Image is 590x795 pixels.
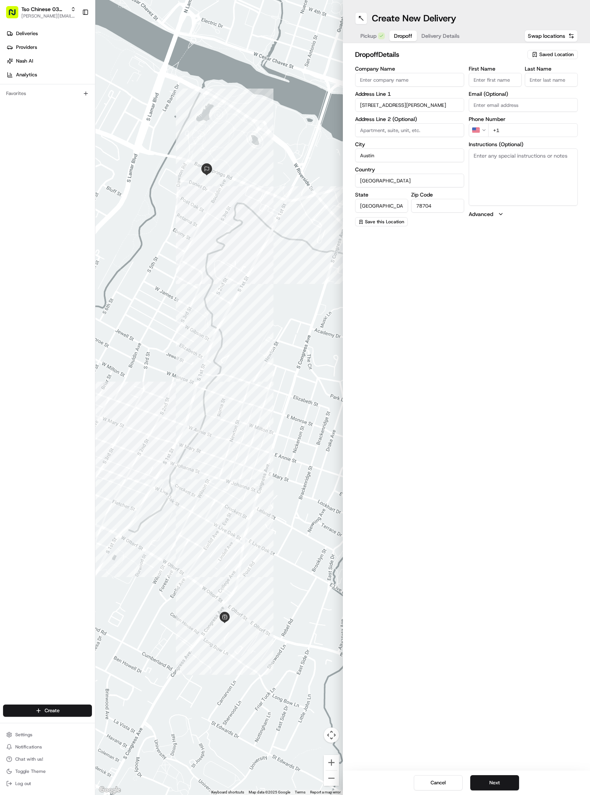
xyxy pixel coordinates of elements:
button: Create [3,705,92,717]
span: Create [45,707,59,714]
div: 📗 [8,171,14,177]
button: Cancel [414,775,463,790]
button: Tso Chinese 03 TsoCo[PERSON_NAME][EMAIL_ADDRESS][DOMAIN_NAME] [3,3,79,21]
button: Start new chat [130,75,139,84]
span: Toggle Theme [15,768,46,774]
input: Enter city [355,148,464,162]
span: Dropoff [394,32,412,40]
h1: Create New Delivery [372,12,456,24]
img: 4281594248423_2fcf9dad9f2a874258b8_72.png [16,73,30,87]
button: Keyboard shortcuts [211,790,244,795]
span: Knowledge Base [15,171,58,178]
a: 💻API Documentation [61,168,125,181]
a: Report a map error [310,790,341,794]
input: Enter last name [525,73,578,87]
a: 📗Knowledge Base [5,168,61,181]
label: Advanced [469,210,493,218]
input: Apartment, suite, unit, etc. [355,123,464,137]
span: • [102,118,104,124]
span: Providers [16,44,37,51]
span: Chat with us! [15,756,43,762]
h2: dropoff Details [355,49,523,60]
button: Chat with us! [3,754,92,764]
label: Phone Number [469,116,578,122]
p: Welcome 👋 [8,31,139,43]
input: Enter address [355,98,464,112]
a: Deliveries [3,27,95,40]
span: Settings [15,732,32,738]
span: Pylon [76,189,92,195]
button: [PERSON_NAME][EMAIL_ADDRESS][DOMAIN_NAME] [21,13,76,19]
button: Settings [3,729,92,740]
label: State [355,192,408,197]
img: Antonia (Store Manager) [8,111,20,123]
button: Toggle Theme [3,766,92,777]
button: Zoom in [324,755,339,770]
input: Clear [20,49,126,57]
img: Wisdom Oko [8,132,20,147]
label: Address Line 1 [355,91,464,97]
button: Map camera controls [324,727,339,743]
span: API Documentation [72,171,122,178]
span: Log out [15,780,31,787]
label: Email (Optional) [469,91,578,97]
a: Nash AI [3,55,95,67]
span: [PERSON_NAME] (Store Manager) [24,118,100,124]
label: Last Name [525,66,578,71]
span: Save this Location [365,219,404,225]
label: City [355,142,464,147]
span: Wisdom [PERSON_NAME] [24,139,81,145]
div: 💻 [64,171,71,177]
span: • [83,139,85,145]
button: Tso Chinese 03 TsoCo [21,5,68,13]
span: Deliveries [16,30,38,37]
label: Country [355,167,464,172]
img: Nash [8,8,23,23]
span: Nash AI [16,58,33,65]
a: Terms [295,790,305,794]
input: Enter company name [355,73,464,87]
button: Log out [3,778,92,789]
button: Advanced [469,210,578,218]
button: Next [470,775,519,790]
span: Saved Location [539,51,574,58]
img: Google [97,785,122,795]
button: Save this Location [355,217,408,226]
button: See all [118,98,139,107]
span: Swap locations [528,32,565,40]
div: Past conversations [8,99,49,105]
label: Zip Code [411,192,464,197]
input: Enter state [355,199,408,213]
button: Zoom out [324,771,339,786]
button: Notifications [3,742,92,752]
img: 1736555255976-a54dd68f-1ca7-489b-9aae-adbdc363a1c4 [15,139,21,145]
input: Enter zip code [411,199,464,213]
span: [DATE] [106,118,122,124]
a: Open this area in Google Maps (opens a new window) [97,785,122,795]
span: Map data ©2025 Google [249,790,290,794]
a: Analytics [3,69,95,81]
label: Company Name [355,66,464,71]
span: Analytics [16,71,37,78]
input: Enter email address [469,98,578,112]
span: Pickup [360,32,376,40]
button: Swap locations [524,30,578,42]
div: Start new chat [34,73,125,81]
img: 1736555255976-a54dd68f-1ca7-489b-9aae-adbdc363a1c4 [8,73,21,87]
span: [DATE] [87,139,103,145]
button: Saved Location [527,49,578,60]
label: Instructions (Optional) [469,142,578,147]
label: Address Line 2 (Optional) [355,116,464,122]
input: Enter first name [469,73,522,87]
input: Enter phone number [488,123,578,137]
input: Enter country [355,174,464,187]
span: Notifications [15,744,42,750]
span: Delivery Details [421,32,460,40]
a: Providers [3,41,95,53]
div: We're available if you need us! [34,81,105,87]
a: Powered byPylon [54,189,92,195]
label: First Name [469,66,522,71]
div: Favorites [3,87,92,100]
